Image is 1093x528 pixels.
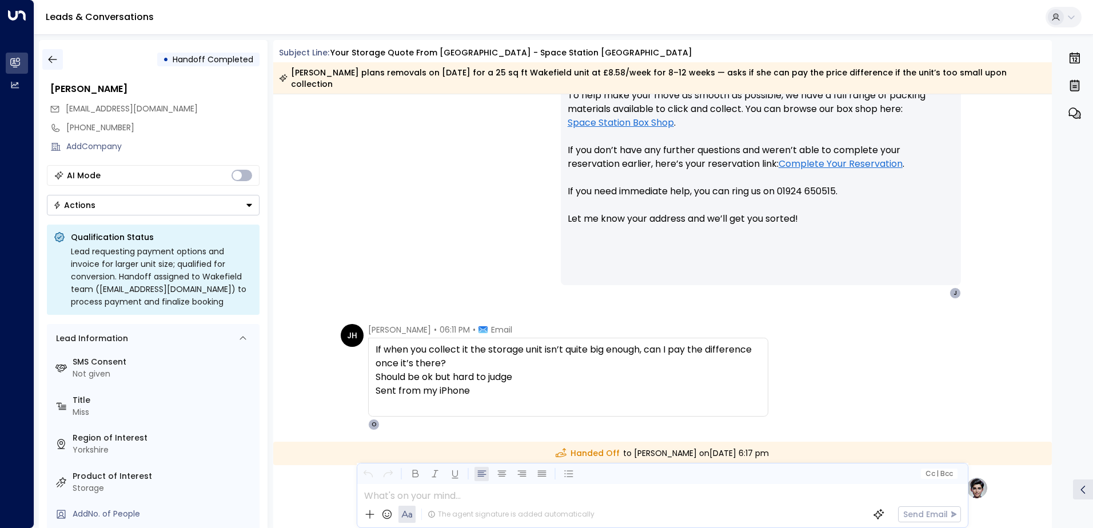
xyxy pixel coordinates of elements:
div: [PERSON_NAME] plans removals on [DATE] for a 25 sq ft Wakefield unit at £8.58/week for 8–12 weeks... [279,67,1046,90]
div: O [368,419,380,430]
span: Email [491,324,512,335]
div: Should be ok but hard to judge [376,370,761,411]
div: Actions [53,200,95,210]
div: AddCompany [66,141,260,153]
label: Product of Interest [73,470,255,482]
div: Sent from my iPhone [376,384,761,398]
span: Subject Line: [279,47,329,58]
label: Region of Interest [73,432,255,444]
span: • [473,324,476,335]
span: Handed Off [556,447,620,459]
img: profile-logo.png [966,477,988,499]
span: [PERSON_NAME] [368,324,431,335]
span: janeyh@icloud.com [66,103,198,115]
div: [PHONE_NUMBER] [66,122,260,134]
button: Cc|Bcc [920,469,957,479]
div: Miss [73,406,255,418]
div: Storage [73,482,255,494]
div: AI Mode [67,170,101,181]
span: 06:11 PM [440,324,470,335]
div: [PERSON_NAME] [50,82,260,96]
span: Cc Bcc [925,470,952,478]
a: Complete Your Reservation [779,157,903,171]
div: AddNo. of People [73,508,255,520]
a: Leads & Conversations [46,10,154,23]
div: J [950,287,961,299]
div: JH [341,324,364,347]
div: Lead Information [52,333,128,345]
button: Undo [361,467,375,481]
div: Yorkshire [73,444,255,456]
label: SMS Consent [73,356,255,368]
p: Qualification Status [71,231,253,243]
div: The agent signature is added automatically [428,509,595,519]
div: Your storage quote from [GEOGRAPHIC_DATA] - Space Station [GEOGRAPHIC_DATA] [330,47,692,59]
div: Not given [73,368,255,380]
div: Lead requesting payment options and invoice for larger unit size; qualified for conversion. Hando... [71,245,253,308]
div: If when you collect it the storage unit isn’t quite big enough, can I pay the difference once it’... [376,343,761,411]
label: Title [73,394,255,406]
span: Handoff Completed [173,54,253,65]
div: • [163,49,169,70]
div: to [PERSON_NAME] on [DATE] 6:17 pm [273,442,1052,465]
button: Redo [381,467,395,481]
a: Space Station Box Shop [568,116,674,130]
span: • [434,324,437,335]
span: [EMAIL_ADDRESS][DOMAIN_NAME] [66,103,198,114]
div: Button group with a nested menu [47,195,260,215]
span: | [936,470,939,478]
button: Actions [47,195,260,215]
